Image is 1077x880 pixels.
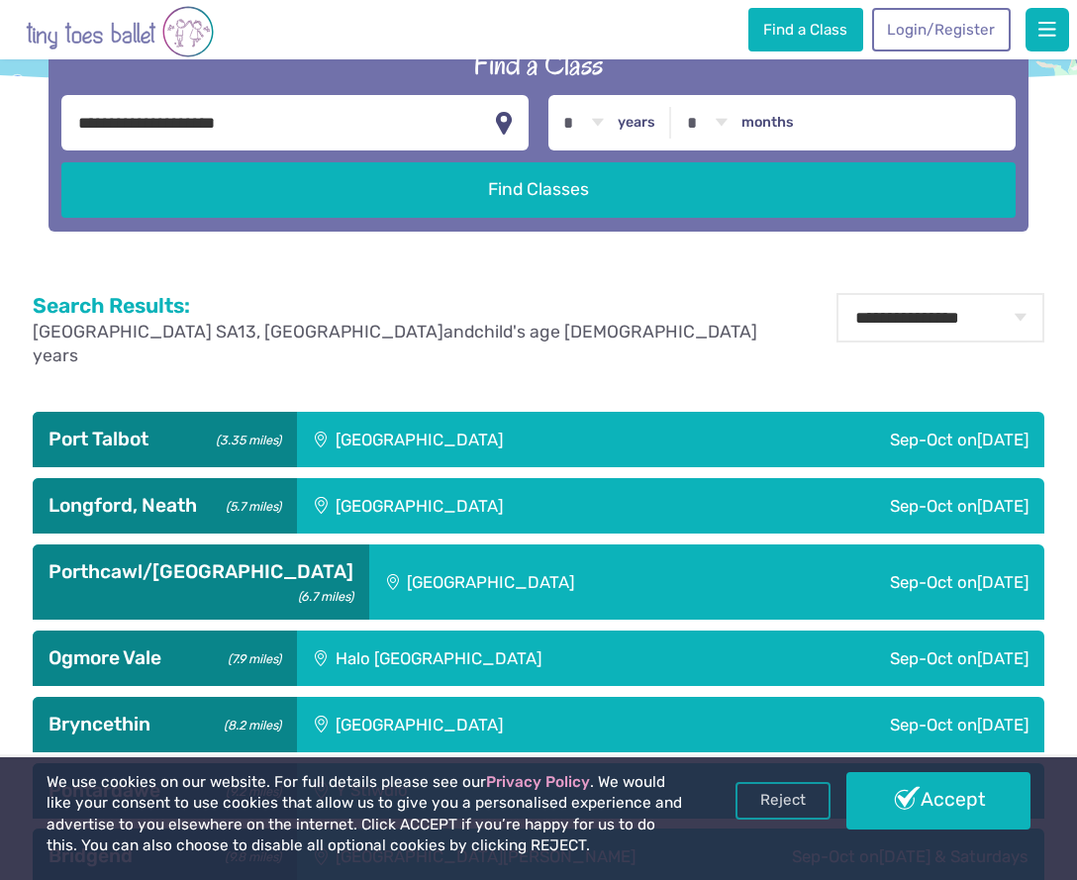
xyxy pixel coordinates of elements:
div: [GEOGRAPHIC_DATA] [297,697,720,752]
p: We use cookies on our website. For full details please see our . We would like your consent to us... [47,772,686,857]
a: Find a Class [748,8,863,51]
h3: Port Talbot [49,428,281,451]
p: and [33,320,788,368]
small: (5.7 miles) [220,494,281,515]
span: [DATE] [977,430,1028,449]
h3: Ogmore Vale [49,646,281,670]
small: (7.9 miles) [222,646,281,667]
div: Sep-Oct on [751,544,1045,621]
small: (6.7 miles) [291,584,352,605]
button: Find Classes [61,162,1016,218]
div: Sep-Oct on [720,478,1044,534]
span: [DATE] [977,572,1028,592]
img: tiny toes ballet [26,4,214,59]
a: Login/Register [872,8,1011,51]
span: [GEOGRAPHIC_DATA] SA13, [GEOGRAPHIC_DATA] [33,322,443,342]
h3: Longford, Neath [49,494,281,518]
div: [GEOGRAPHIC_DATA] [369,544,751,621]
a: Accept [846,772,1030,830]
a: Open this area in Google Maps (opens a new window) [5,71,70,97]
h3: Bryncethin [49,713,281,736]
label: years [618,114,655,132]
div: Sep-Oct on [720,412,1044,467]
div: Sep-Oct on [748,631,1044,686]
a: Reject [735,782,831,820]
img: Google [5,71,70,97]
small: (3.35 miles) [210,428,281,448]
h3: Porthcawl/[GEOGRAPHIC_DATA] [49,560,353,584]
small: (8.2 miles) [218,713,281,733]
div: [GEOGRAPHIC_DATA] [297,412,720,467]
span: [DATE] [977,715,1028,734]
label: months [741,114,794,132]
h2: Find a Class [61,45,1016,84]
span: [DATE] [977,496,1028,516]
div: [GEOGRAPHIC_DATA] [297,478,720,534]
span: [DATE] [977,648,1028,668]
div: Sep-Oct on [720,697,1044,752]
h2: Search Results: [33,293,788,319]
div: Halo [GEOGRAPHIC_DATA] [297,631,749,686]
a: Privacy Policy [486,773,590,791]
